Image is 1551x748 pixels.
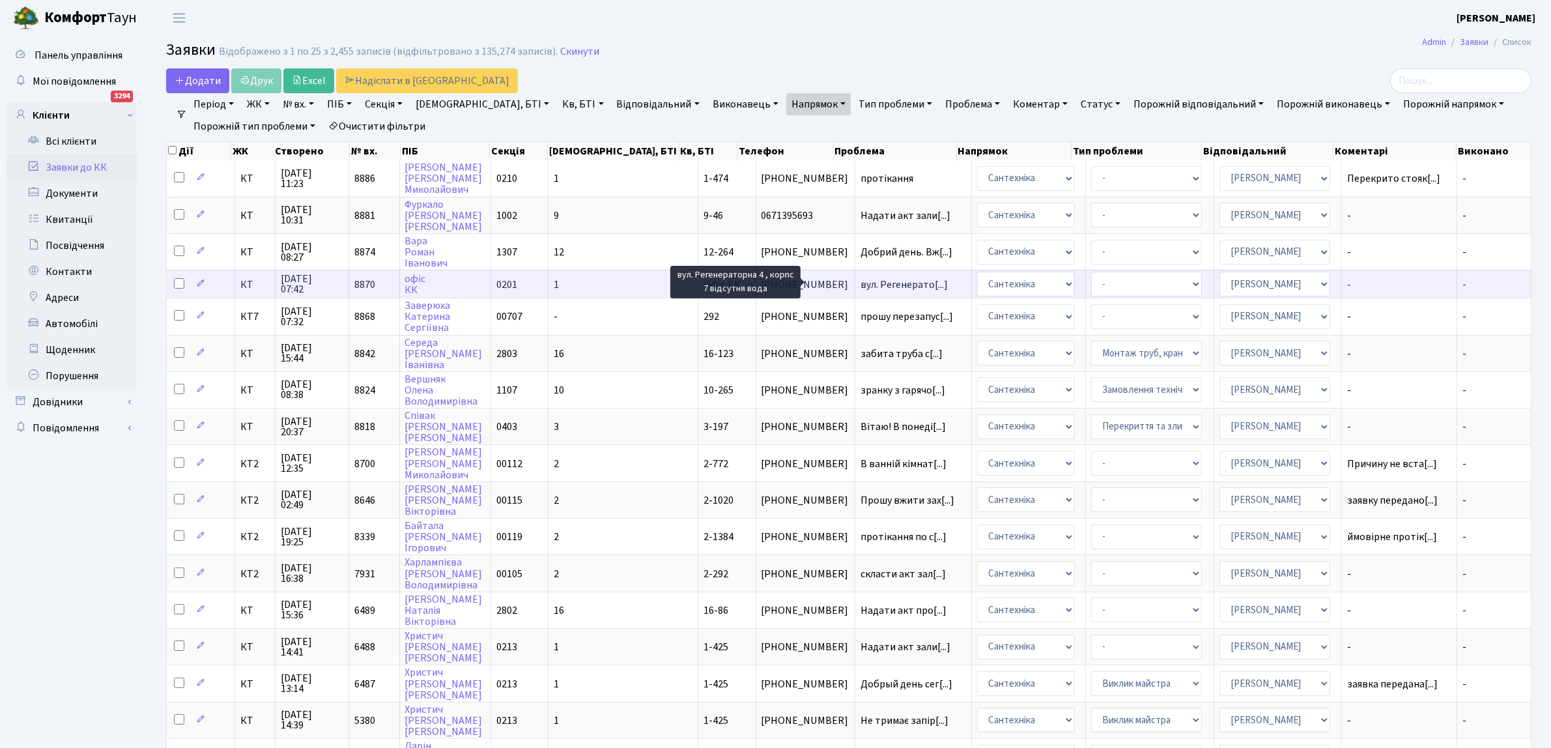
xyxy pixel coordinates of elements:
[354,567,375,581] span: 7931
[834,142,957,160] th: Проблема
[405,197,483,234] a: Фуркало[PERSON_NAME][PERSON_NAME]
[405,629,483,665] a: Христич[PERSON_NAME][PERSON_NAME]
[861,173,966,184] span: протікання
[274,142,349,160] th: Створено
[354,245,375,259] span: 8874
[281,168,343,189] span: [DATE] 11:23
[1347,247,1451,257] span: -
[761,173,850,184] span: [PHONE_NUMBER]
[861,383,945,397] span: зранку з гарячо[...]
[354,347,375,361] span: 8842
[166,68,229,93] a: Додати
[554,677,559,691] span: 1
[240,311,270,322] span: КТ7
[7,207,137,233] a: Квитанції
[283,68,334,93] a: Excel
[704,245,733,259] span: 12-264
[1462,493,1466,508] span: -
[496,420,517,434] span: 0403
[7,415,137,441] a: Повідомлення
[704,209,723,223] span: 9-46
[861,209,950,223] span: Надати акт зали[...]
[281,637,343,657] span: [DATE] 14:41
[401,142,489,160] th: ПІБ
[405,234,448,270] a: ВараРоманІванович
[704,567,728,581] span: 2-292
[554,309,558,324] span: -
[761,605,850,616] span: [PHONE_NUMBER]
[761,311,850,322] span: [PHONE_NUMBER]
[1347,677,1438,691] span: заявка передана[...]
[861,347,943,361] span: забита труба с[...]
[354,383,375,397] span: 8824
[1333,142,1457,160] th: Коментарі
[44,7,107,28] b: Комфорт
[861,567,946,581] span: скласти акт зал[...]
[1462,677,1466,691] span: -
[33,74,116,89] span: Мої повідомлення
[761,569,850,579] span: [PHONE_NUMBER]
[405,298,451,335] a: ЗаверюхаКатеринаСергіївна
[188,115,320,137] a: Порожній тип проблеми
[44,7,137,29] span: Таун
[1347,171,1440,186] span: Перекрито стояк[...]
[7,68,137,94] a: Мої повідомлення3294
[1390,68,1531,93] input: Пошук...
[496,347,517,361] span: 2803
[554,209,559,223] span: 9
[761,247,850,257] span: [PHONE_NUMBER]
[490,142,548,160] th: Секція
[7,233,137,259] a: Посвідчення
[1347,457,1437,471] span: Причину не вста[...]
[1347,493,1438,508] span: заявку передано[...]
[277,93,319,115] a: № вх.
[1128,93,1269,115] a: Порожній відповідальний
[1347,349,1451,359] span: -
[188,93,239,115] a: Період
[786,93,851,115] a: Напрямок
[219,46,558,58] div: Відображено з 1 по 25 з 2,455 записів (відфільтровано з 135,274 записів).
[354,209,375,223] span: 8881
[240,459,270,469] span: КТ2
[704,493,733,508] span: 2-1020
[704,713,728,728] span: 1-425
[554,245,564,259] span: 12
[1398,93,1509,115] a: Порожній напрямок
[240,605,270,616] span: КТ
[240,679,270,689] span: КТ
[861,420,946,434] span: Вітаю! В понеді[...]
[242,93,275,115] a: ЖК
[670,266,801,298] div: вул. Регенераторна 4 , корпс 7 відсутня вода
[166,38,216,61] span: Заявки
[861,713,948,728] span: Не тримає запір[...]
[240,495,270,506] span: КТ2
[240,247,270,257] span: КТ
[496,309,522,324] span: 00707
[554,567,559,581] span: 2
[240,642,270,652] span: КТ
[354,171,375,186] span: 8886
[1488,35,1531,50] li: Список
[167,142,231,160] th: Дії
[281,526,343,547] span: [DATE] 19:25
[323,115,431,137] a: Очистити фільтри
[350,142,401,160] th: № вх.
[761,459,850,469] span: [PHONE_NUMBER]
[761,349,850,359] span: [PHONE_NUMBER]
[761,210,850,221] span: 0671395693
[554,493,559,508] span: 2
[1462,245,1466,259] span: -
[281,274,343,295] span: [DATE] 07:42
[7,102,137,128] a: Клієнти
[560,46,599,58] a: Скинути
[737,142,834,160] th: Телефон
[240,385,270,396] span: КТ
[240,210,270,221] span: КТ
[761,679,850,689] span: [PHONE_NUMBER]
[861,493,954,508] span: Прошу вжити зах[...]
[612,93,705,115] a: Відповідальний
[7,180,137,207] a: Документи
[1457,10,1535,26] a: [PERSON_NAME]
[496,713,517,728] span: 0213
[281,673,343,694] span: [DATE] 13:14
